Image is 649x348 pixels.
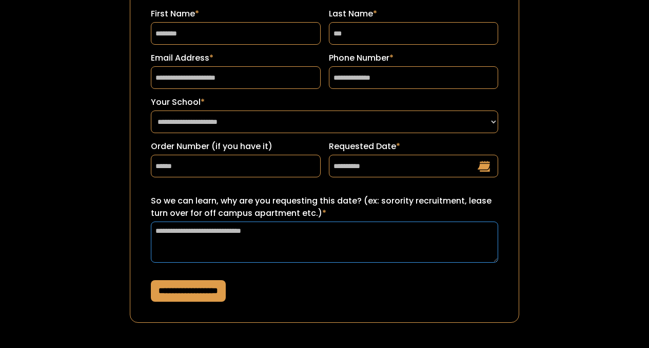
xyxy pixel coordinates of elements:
label: Requested Date [329,140,499,153]
label: Order Number (if you have it) [151,140,321,153]
label: Last Name [329,8,499,20]
label: Phone Number [329,52,499,64]
label: So we can learn, why are you requesting this date? (ex: sorority recruitment, lease turn over for... [151,195,498,219]
label: Email Address [151,52,321,64]
label: First Name [151,8,321,20]
label: Your School [151,96,498,108]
